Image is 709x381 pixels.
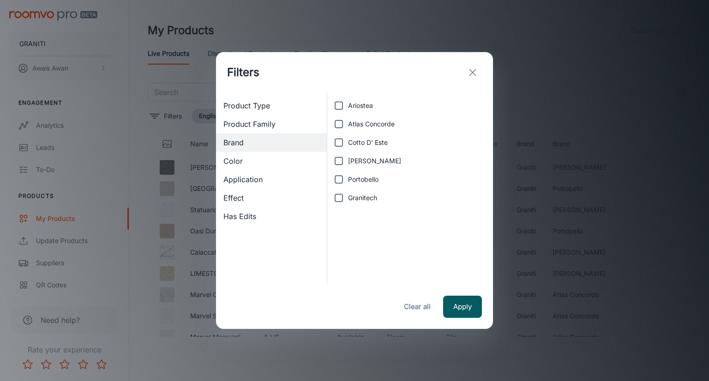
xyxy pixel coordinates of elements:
[216,152,327,170] div: Color
[443,296,482,318] button: Apply
[223,100,319,111] span: Product Type
[348,101,373,111] span: Ariostea
[216,96,327,115] div: Product Type
[223,192,319,203] span: Effect
[216,115,327,133] div: Product Family
[223,137,319,148] span: Brand
[348,174,379,185] span: Portobello
[223,211,319,222] span: Has Edits
[216,189,327,207] div: Effect
[223,155,319,167] span: Color
[216,170,327,189] div: Application
[223,174,319,185] span: Application
[348,119,395,129] span: Atlas Concorde
[399,296,436,318] button: Clear all
[216,207,327,226] div: Has Edits
[463,63,482,82] button: exit
[227,64,259,81] h1: Filters
[216,133,327,152] div: Brand
[348,193,377,203] span: Granitech
[348,156,401,166] span: [PERSON_NAME]
[223,119,319,130] span: Product Family
[348,137,388,148] span: Cotto D' Este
